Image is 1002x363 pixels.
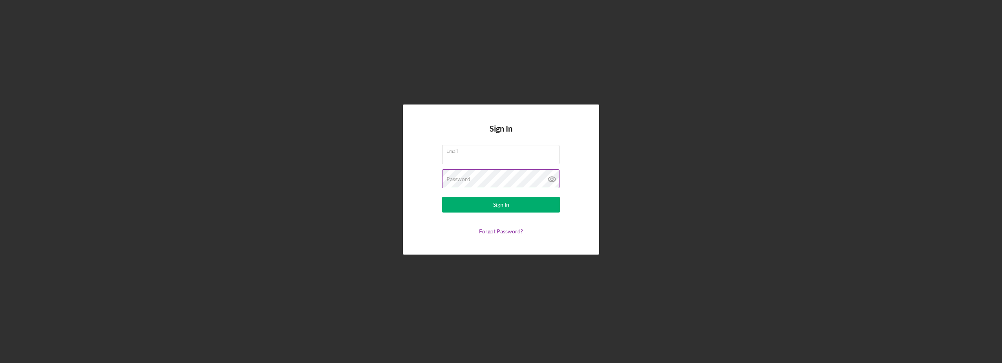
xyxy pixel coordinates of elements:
[490,124,512,145] h4: Sign In
[446,176,470,182] label: Password
[479,228,523,235] a: Forgot Password?
[493,197,509,213] div: Sign In
[442,197,560,213] button: Sign In
[446,145,560,154] label: Email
